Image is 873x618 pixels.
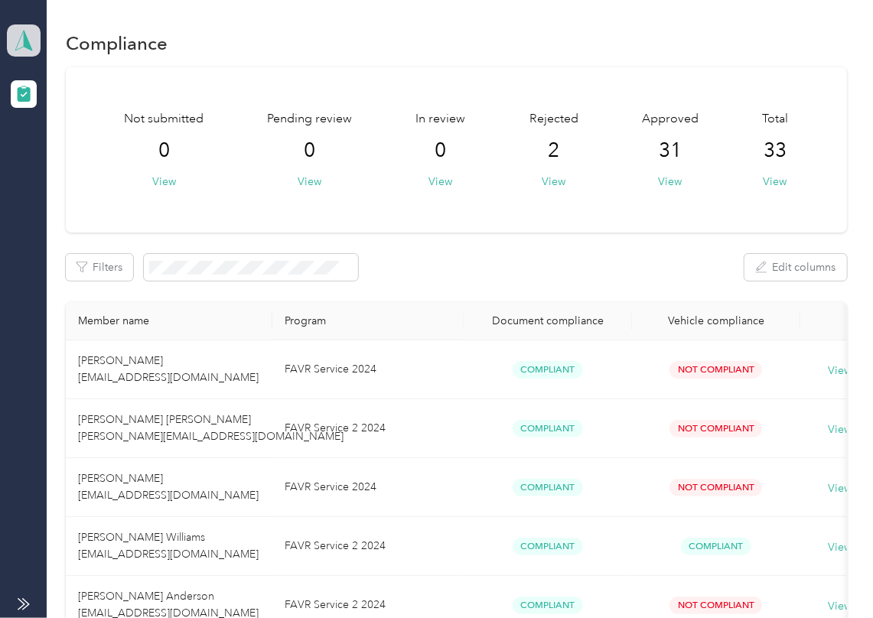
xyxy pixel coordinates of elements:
button: View [298,174,322,190]
span: 0 [158,138,170,163]
span: 31 [659,138,682,163]
span: Compliant [513,479,583,496]
span: [PERSON_NAME] [PERSON_NAME] [PERSON_NAME][EMAIL_ADDRESS][DOMAIN_NAME] [78,413,344,443]
button: View [152,174,176,190]
span: Not Compliant [669,479,762,496]
td: FAVR Service 2024 [272,340,464,399]
th: Member name [66,302,272,340]
button: View [763,174,787,190]
span: Not Compliant [669,597,762,614]
th: Program [272,302,464,340]
td: FAVR Service 2024 [272,458,464,517]
h1: Compliance [66,35,168,51]
span: Not Compliant [669,420,762,437]
span: Rejected [529,110,578,128]
span: 33 [764,138,787,163]
iframe: Everlance-gr Chat Button Frame [787,532,873,618]
button: View [542,174,565,190]
td: FAVR Service 2 2024 [272,517,464,576]
span: Approved [642,110,699,128]
span: Compliant [513,420,583,437]
span: [PERSON_NAME] [EMAIL_ADDRESS][DOMAIN_NAME] [78,354,259,384]
span: In review [416,110,466,128]
span: Not submitted [125,110,204,128]
button: Filters [66,254,133,281]
td: FAVR Service 2 2024 [272,399,464,458]
span: Compliant [681,538,751,555]
span: 0 [435,138,447,163]
span: [PERSON_NAME] [EMAIL_ADDRESS][DOMAIN_NAME] [78,472,259,502]
span: Compliant [513,361,583,379]
span: Pending review [268,110,353,128]
span: Compliant [513,538,583,555]
span: 0 [305,138,316,163]
button: View [658,174,682,190]
div: Vehicle compliance [644,314,788,327]
span: Not Compliant [669,361,762,379]
span: Compliant [513,597,583,614]
button: View [429,174,453,190]
span: Total [762,110,788,128]
span: [PERSON_NAME] Williams [EMAIL_ADDRESS][DOMAIN_NAME] [78,531,259,561]
button: Edit columns [744,254,847,281]
div: Document compliance [476,314,620,327]
span: 2 [548,138,559,163]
